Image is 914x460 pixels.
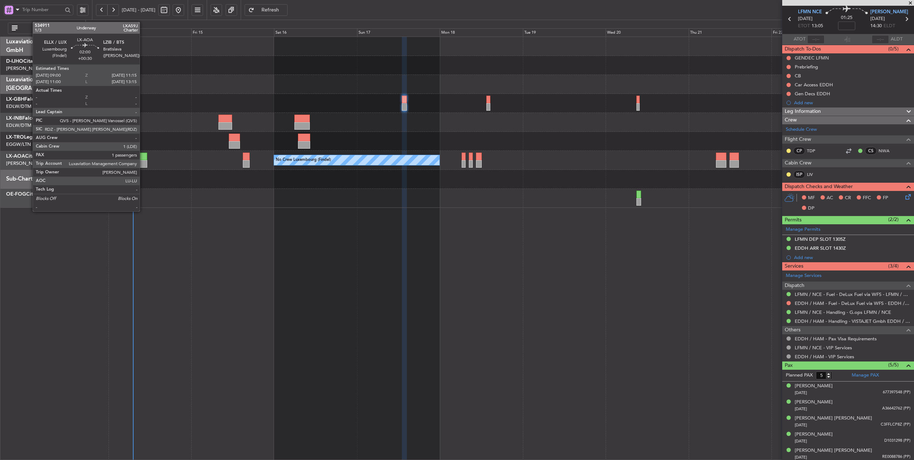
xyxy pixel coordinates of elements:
button: All Aircraft [8,23,78,34]
span: [DATE] [795,439,807,444]
div: Car Access EDDH [795,82,833,88]
div: ISP [793,171,805,178]
a: LX-AOACitation Mustang [6,154,66,159]
a: EDDH / HAM - VIP Services [795,354,854,360]
span: AC [827,195,833,202]
a: OE-FOGCitation Mustang [6,192,67,197]
span: [DATE] [795,455,807,460]
a: LFMN / NCE - VIP Services [795,345,852,351]
span: C3FFLCP8Z (PP) [881,422,910,428]
span: ETOT [798,23,810,30]
div: CB [795,73,801,79]
span: Others [785,326,800,334]
span: [DATE] [795,422,807,428]
span: D1031298 (PP) [884,438,910,444]
a: EGGW/LTN [6,141,31,148]
span: (2/2) [888,216,899,223]
div: Gen Decs EDDH [795,91,830,97]
span: 677397548 (PP) [883,389,910,396]
a: LX-TROLegacy 650 [6,135,50,140]
span: Dispatch [785,282,804,290]
a: EDDH / HAM - Fuel - DeLux Fuel via WFS - EDDH / HAM [795,300,910,306]
div: Sun 17 [357,28,440,37]
span: LX-INB [6,116,22,121]
span: 13:05 [812,23,823,30]
div: [PERSON_NAME] [PERSON_NAME] [795,415,872,422]
div: EDDH ARR SLOT 1430Z [795,245,846,251]
span: [DATE] - [DATE] [122,7,155,13]
a: LFMN / NCE - Fuel - DeLux Fuel via WFS - LFMN / NCE [795,291,910,297]
span: Dispatch Checks and Weather [785,183,853,191]
span: LX-AOA [6,154,25,159]
label: Planned PAX [786,372,813,379]
span: [DATE] [870,15,885,23]
span: Pax [785,361,793,370]
span: LX-TRO [6,135,24,140]
a: LX-INBFalcon 900EX EASy II [6,116,73,121]
a: NWA [879,148,895,154]
span: (3/4) [888,262,899,270]
span: [DATE] [795,390,807,396]
div: [PERSON_NAME] [PERSON_NAME] [795,447,872,454]
a: Schedule Crew [786,126,817,133]
div: Add new [794,100,910,106]
div: Fri 15 [191,28,274,37]
div: Sat 16 [274,28,357,37]
span: All Aircraft [19,26,75,31]
span: CR [845,195,851,202]
span: OE-FOG [6,192,26,197]
span: (5/5) [888,361,899,369]
a: D-IJHOCitation Mustang [6,59,64,64]
span: LX-GBH [6,97,24,102]
div: [DATE] [87,21,99,27]
a: LFMN / NCE - Handling - G.ops LFMN / NCE [795,309,891,315]
a: Manage PAX [852,372,879,379]
a: EDDH / HAM - Pax Visa Requirements [795,336,877,342]
a: [PERSON_NAME]/QSA [6,65,56,72]
span: Cabin Crew [785,159,812,167]
div: LFMN DEP SLOT 1305Z [795,236,846,242]
div: Thu 14 [109,28,191,37]
div: Thu 21 [689,28,771,37]
span: ELDT [884,23,895,30]
span: Permits [785,216,802,224]
span: D-IJHO [6,59,23,64]
span: Leg Information [785,107,821,116]
a: Manage Permits [786,226,821,233]
span: RE0088786 (PP) [882,454,910,460]
a: TDP [807,148,823,154]
span: [PERSON_NAME] [870,9,908,16]
div: No Crew Luxembourg (Findel) [276,155,331,166]
div: GENDEC LFMN [795,55,829,61]
a: LX-GBHFalcon 7X [6,97,48,102]
a: Manage Services [786,272,822,279]
div: CP [793,147,805,155]
div: CS [865,147,877,155]
a: EDDH / HAM - Handling - VISTAJET Gmbh EDDH / HAM [795,318,910,324]
input: --:-- [807,35,824,44]
span: ALDT [891,36,903,43]
span: MF [808,195,815,202]
a: [PERSON_NAME]/QSA [6,160,56,167]
input: Trip Number [22,4,63,15]
span: Services [785,262,803,270]
span: 14:30 [870,23,882,30]
div: Fri 22 [771,28,854,37]
span: DP [808,205,814,212]
span: Dispatch To-Dos [785,45,821,53]
span: LFMN NCE [798,9,822,16]
div: Wed 20 [606,28,688,37]
a: EDLW/DTM [6,122,32,129]
div: [PERSON_NAME] [795,399,833,406]
a: LIV [807,171,823,178]
span: A36642762 (PP) [882,406,910,412]
span: FP [883,195,888,202]
span: Flight Crew [785,135,811,144]
span: Crew [785,116,797,124]
a: EDLW/DTM [6,103,32,110]
div: [PERSON_NAME] [795,383,833,390]
span: ATOT [794,36,805,43]
span: [DATE] [798,15,813,23]
span: FFC [863,195,871,202]
span: [DATE] [795,406,807,412]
